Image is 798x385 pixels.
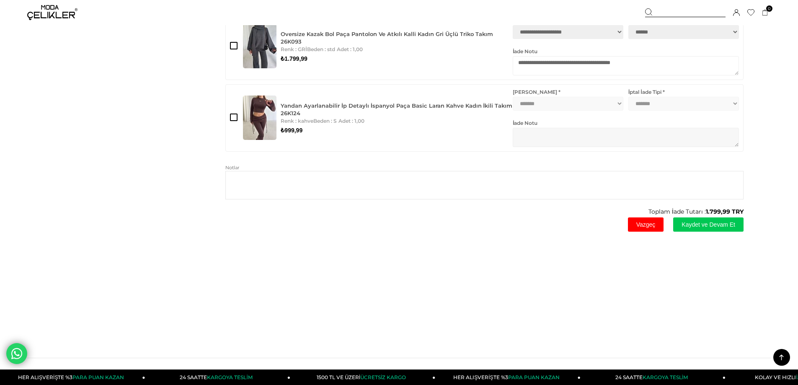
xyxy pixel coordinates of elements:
button: Kaydet ve Devam Et [673,217,744,232]
span: PARA PUAN KAZAN [72,374,124,380]
span: Renk : GRİ [281,46,307,52]
span: Toplam İade Tutarı : [225,208,744,215]
a: 1500 TL VE ÜZERİÜCRETSİZ KARGO [290,369,435,385]
span: Beden : std [307,46,335,52]
span: 0 [766,5,772,12]
div: ₺1.799,99 [281,55,513,62]
label: [PERSON_NAME] * [513,89,623,95]
div: Oversize Kazak Bol Paça Pantolon Ve Atkılı Kalli Kadın Gri Üçlü Triko Takım 26K093 [281,30,513,45]
div: ₺999,99 [281,127,513,134]
span: KARGOYA TESLİM [207,374,252,380]
a: 0 [762,10,768,16]
strong: 1.799,99 TRY [706,208,744,215]
img: logo [27,5,77,20]
label: İade Notu [513,120,739,126]
span: Adet : 1,00 [337,46,363,52]
a: 24 SAATTEKARGOYA TESLİM [145,369,290,385]
span: PARA PUAN KAZAN [508,374,560,380]
span: Adet : 1,00 [338,118,364,124]
a: HER ALIŞVERİŞTE %3PARA PUAN KAZAN [435,369,580,385]
span: ÜCRETSİZ KARGO [360,374,406,380]
div: Yandan Ayarlanabilir İp Detaylı İspanyol Paça Basic Laran Kahve Kadın İkili Takım 26K124 [281,102,513,117]
label: İptal İade Tipi * [628,89,739,95]
img: Oversize Kazak Bol Paça Pantolon Ve Atkılı Kalli Kadın Gri Üçlü Triko Takım 26K093 [243,24,276,68]
span: KARGOYA TESLİM [643,374,688,380]
a: 24 SAATTEKARGOYA TESLİM [581,369,726,385]
label: İade Notu [513,48,739,54]
img: Yandan Ayarlanabilir İp Detaylı İspanyol Paça Basic Laran Kahve Kadın İkili Takım 26K124 [243,96,276,140]
span: Renk : kahve [281,118,313,124]
button: Vazgeç [628,217,664,232]
span: Beden : S [313,118,337,124]
span: Notlar [225,164,744,171]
